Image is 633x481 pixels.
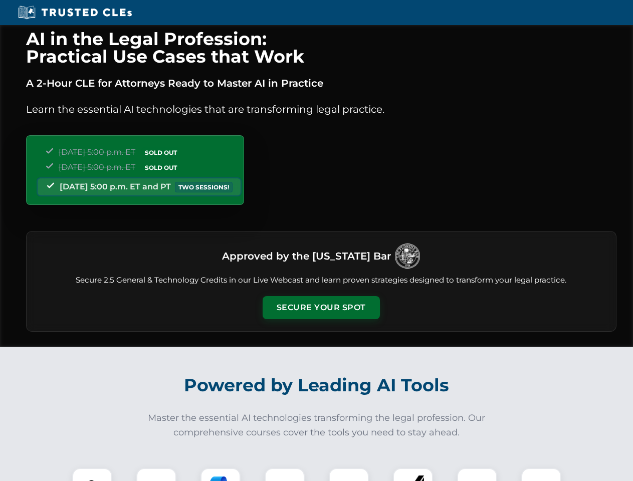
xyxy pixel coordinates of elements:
button: Secure Your Spot [263,296,380,319]
span: [DATE] 5:00 p.m. ET [59,147,135,157]
p: A 2-Hour CLE for Attorneys Ready to Master AI in Practice [26,75,616,91]
h2: Powered by Leading AI Tools [39,368,594,403]
p: Secure 2.5 General & Technology Credits in our Live Webcast and learn proven strategies designed ... [39,275,604,286]
img: Trusted CLEs [15,5,135,20]
h1: AI in the Legal Profession: Practical Use Cases that Work [26,30,616,65]
p: Master the essential AI technologies transforming the legal profession. Our comprehensive courses... [141,411,492,440]
p: Learn the essential AI technologies that are transforming legal practice. [26,101,616,117]
span: SOLD OUT [141,147,180,158]
h3: Approved by the [US_STATE] Bar [222,247,391,265]
img: Logo [395,244,420,269]
span: SOLD OUT [141,162,180,173]
span: [DATE] 5:00 p.m. ET [59,162,135,172]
